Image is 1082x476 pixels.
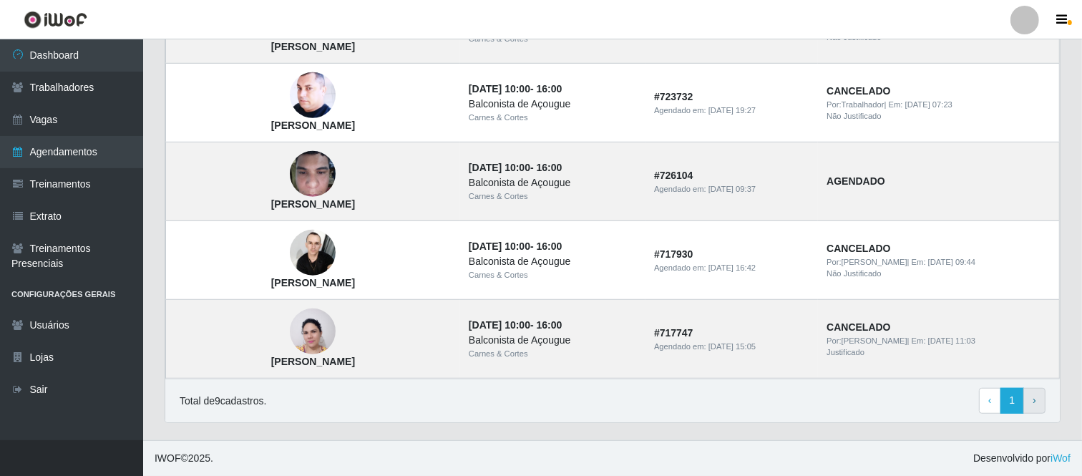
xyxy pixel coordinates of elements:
time: 16:00 [537,162,562,173]
div: Agendado em: [654,183,809,195]
span: Por: [PERSON_NAME] [827,336,907,345]
strong: # 726104 [654,170,693,181]
time: [DATE] 15:05 [708,342,756,351]
div: | Em: [827,99,1051,111]
div: Carnes & Cortes [469,190,637,203]
img: Douglas da Silva Pereira [290,223,336,283]
div: Balconista de Açougue [469,97,637,112]
div: Carnes & Cortes [469,348,637,360]
time: [DATE] 19:27 [708,106,756,115]
a: iWof [1051,452,1071,464]
a: 1 [1000,388,1025,414]
time: [DATE] 11:03 [928,336,975,345]
div: | Em: [827,256,1051,268]
strong: - [469,319,562,331]
strong: # 717930 [654,248,693,260]
strong: [PERSON_NAME] [271,198,355,210]
strong: AGENDADO [827,175,885,187]
nav: pagination [979,388,1046,414]
strong: [PERSON_NAME] [271,356,355,367]
strong: [PERSON_NAME] [271,120,355,131]
p: Total de 9 cadastros. [180,394,266,409]
strong: CANCELADO [827,85,890,97]
img: Wellington da Silva Felinto [290,67,336,124]
strong: # 717747 [654,327,693,339]
time: [DATE] 10:00 [469,162,530,173]
time: [DATE] 10:00 [469,319,530,331]
div: Balconista de Açougue [469,175,637,190]
a: Next [1023,388,1046,414]
time: 16:00 [537,241,562,252]
time: 16:00 [537,319,562,331]
time: [DATE] 10:00 [469,241,530,252]
strong: CANCELADO [827,321,890,333]
span: Desenvolvido por [973,451,1071,466]
a: Previous [979,388,1001,414]
strong: # 723732 [654,91,693,102]
time: [DATE] 10:00 [469,83,530,94]
time: [DATE] 07:23 [905,100,952,109]
strong: - [469,83,562,94]
strong: - [469,241,562,252]
span: Por: Trabalhador [827,100,884,109]
div: Carnes & Cortes [469,269,637,281]
strong: CANCELADO [827,243,890,254]
time: [DATE] 16:42 [708,263,756,272]
div: Agendado em: [654,105,809,117]
span: Por: [PERSON_NAME] [827,258,907,266]
span: › [1033,394,1036,406]
img: Thiago Macedo da rocha [290,144,336,205]
div: Balconista de Açougue [469,254,637,269]
img: CoreUI Logo [24,11,87,29]
strong: [PERSON_NAME] [271,277,355,288]
div: Balconista de Açougue [469,333,637,348]
div: Não Justificado [827,110,1051,122]
time: [DATE] 09:37 [708,185,756,193]
div: Carnes & Cortes [469,112,637,124]
span: IWOF [155,452,181,464]
span: ‹ [988,394,992,406]
div: Justificado [827,346,1051,359]
div: Agendado em: [654,341,809,353]
div: | Em: [827,335,1051,347]
strong: - [469,162,562,173]
div: Agendado em: [654,262,809,274]
time: 16:00 [537,83,562,94]
div: Não Justificado [827,268,1051,280]
strong: [PERSON_NAME] [271,41,355,52]
img: Wanderlana Ferreira [290,301,336,363]
time: [DATE] 09:44 [928,258,975,266]
span: © 2025 . [155,451,213,466]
